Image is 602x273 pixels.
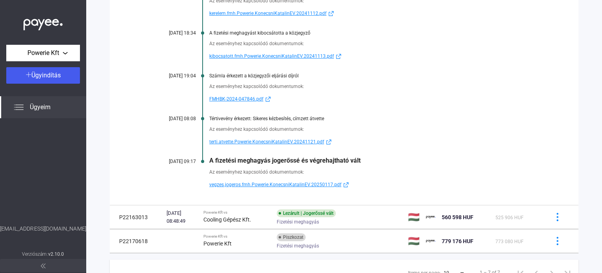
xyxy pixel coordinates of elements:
span: Fizetési meghagyás [277,217,319,227]
a: kerelem.fmh.Powerie.KonecsniKatalinEV.20241112.pdfexternal-link-blue [209,9,539,18]
div: [DATE] 09:17 [149,159,196,164]
div: Lezárult | Jogerőssé vált [277,209,336,217]
button: Ügyindítás [6,67,80,84]
span: terti.atvette.Powerie.KonecsniKatalinEV.20241121.pdf [209,137,324,147]
img: external-link-blue [326,11,336,16]
a: terti.atvette.Powerie.KonecsniKatalinEV.20241121.pdfexternal-link-blue [209,137,539,147]
span: kibocsatott.fmh.Powerie.KonecsniKatalinEV.20241113.pdf [209,51,334,61]
button: Powerie Kft [6,45,80,61]
td: P22163013 [110,205,163,229]
strong: Powerie Kft [203,240,232,247]
img: external-link-blue [341,182,351,188]
span: Powerie Kft [27,48,59,58]
div: [DATE] 18:34 [149,30,196,36]
div: [DATE] 08:08 [149,116,196,121]
span: Ügyeim [30,103,51,112]
div: Az eseményhez kapcsolódó dokumentumok: [209,82,539,90]
span: vegzes.jogeros.fmh.Powerie.KonecsniKatalinEV.20250117.pdf [209,180,341,189]
div: Az eseményhez kapcsolódó dokumentumok: [209,125,539,133]
div: Az eseményhez kapcsolódó dokumentumok: [209,168,539,176]
img: arrow-double-left-grey.svg [41,264,45,268]
img: more-blue [553,213,562,221]
div: Powerie Kft vs [203,210,270,215]
span: FMHBK-2024-047846.pdf [209,94,263,104]
div: A fizetési meghagyást kibocsátotta a közjegyző [209,30,539,36]
a: FMHBK-2024-047846.pdfexternal-link-blue [209,94,539,104]
button: more-blue [549,209,566,225]
div: Tértivevény érkezett: Sikeres kézbesítés, címzett átvette [209,116,539,121]
td: 🇭🇺 [405,229,423,253]
button: more-blue [549,233,566,249]
span: Fizetési meghagyás [277,241,319,251]
img: plus-white.svg [26,72,31,77]
img: list.svg [14,103,24,112]
img: external-link-blue [263,96,273,102]
a: vegzes.jogeros.fmh.Powerie.KonecsniKatalinEV.20250117.pdfexternal-link-blue [209,180,539,189]
div: Powerie Kft vs [203,234,270,239]
img: external-link-blue [334,53,343,59]
div: Számla érkezett a közjegyzői eljárási díjról [209,73,539,79]
strong: Cooling Gépész Kft. [203,216,251,223]
img: payee-logo [426,236,435,246]
a: kibocsatott.fmh.Powerie.KonecsniKatalinEV.20241113.pdfexternal-link-blue [209,51,539,61]
td: 🇭🇺 [405,205,423,229]
div: [DATE] 08:48:49 [167,209,197,225]
span: 779 176 HUF [442,238,473,244]
div: Piszkozat [277,233,306,241]
span: 560 598 HUF [442,214,473,220]
span: 773 080 HUF [495,239,524,244]
img: payee-logo [426,213,435,222]
div: Az eseményhez kapcsolódó dokumentumok: [209,40,539,48]
span: Ügyindítás [31,71,61,79]
span: 525 906 HUF [495,215,524,220]
div: [DATE] 19:04 [149,73,196,79]
div: A fizetési meghagyás jogerőssé és végrehajtható vált [209,157,539,164]
img: white-payee-white-dot.svg [24,15,63,31]
img: external-link-blue [324,139,334,145]
strong: v2.10.0 [48,251,64,257]
img: more-blue [553,237,562,245]
td: P22170618 [110,229,163,253]
span: kerelem.fmh.Powerie.KonecsniKatalinEV.20241112.pdf [209,9,326,18]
